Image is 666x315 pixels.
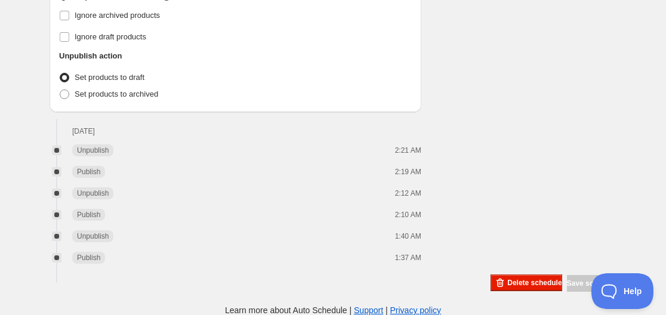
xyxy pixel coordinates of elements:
button: Delete schedule [491,274,562,291]
span: Set products to draft [75,73,144,82]
a: Privacy policy [390,305,442,315]
p: 2:12 AM [368,189,421,198]
p: 2:21 AM [368,146,421,155]
a: Support [354,305,383,315]
span: Unpublish [77,231,109,241]
span: Delete schedule [507,278,562,288]
span: Set products to archived [75,89,158,98]
span: Unpublish [77,189,109,198]
span: Publish [77,167,100,177]
span: Ignore draft products [75,32,146,41]
p: 1:37 AM [368,253,421,262]
p: 2:19 AM [368,167,421,177]
span: Unpublish [77,146,109,155]
p: 2:10 AM [368,210,421,220]
span: Ignore archived products [75,11,160,20]
p: 1:40 AM [368,231,421,241]
span: Publish [77,210,100,220]
span: Publish [77,253,100,262]
h2: [DATE] [72,126,363,136]
iframe: Toggle Customer Support [591,273,654,309]
h2: Unpublish action [59,50,122,62]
